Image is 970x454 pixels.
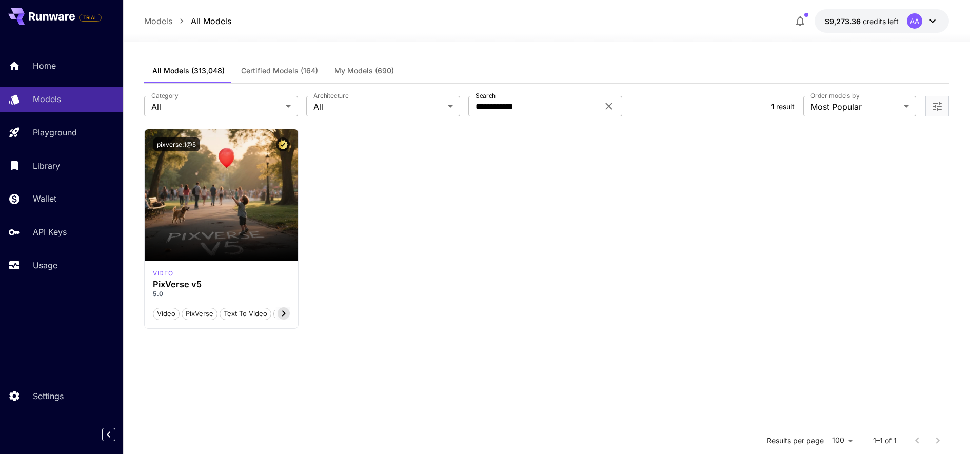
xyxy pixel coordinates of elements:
span: result [776,102,795,111]
div: 100 [828,433,857,448]
label: Architecture [313,91,348,100]
button: PixVerse [182,307,217,320]
button: $9,273.36031AA [815,9,949,33]
span: $9,273.36 [825,17,863,26]
p: Settings [33,390,64,402]
h3: PixVerse v5 [153,280,290,289]
button: Open more filters [931,100,943,113]
p: Wallet [33,192,56,205]
p: Results per page [767,436,824,446]
button: pixverse:1@5 [153,137,200,151]
div: AA [907,13,922,29]
p: video [153,269,173,278]
span: My Models (690) [334,66,394,75]
button: Text To Video [220,307,271,320]
span: TRIAL [80,14,101,22]
a: All Models [191,15,231,27]
p: API Keys [33,226,67,238]
button: Certified Model – Vetted for best performance and includes a commercial license. [276,137,290,151]
span: credits left [863,17,899,26]
p: Playground [33,126,77,139]
label: Category [151,91,179,100]
button: T2V [273,307,294,320]
a: Models [144,15,172,27]
nav: breadcrumb [144,15,231,27]
p: 1–1 of 1 [873,436,897,446]
label: Order models by [810,91,859,100]
span: All Models (313,048) [152,66,225,75]
span: Add your payment card to enable full platform functionality. [79,11,102,24]
button: Collapse sidebar [102,428,115,441]
span: All [313,101,444,113]
span: PixVerse [182,309,217,319]
p: Models [33,93,61,105]
span: Certified Models (164) [241,66,318,75]
span: Video [153,309,179,319]
span: 1 [771,102,774,111]
p: Library [33,160,60,172]
span: Text To Video [220,309,271,319]
span: T2V [274,309,294,319]
p: Usage [33,259,57,271]
div: $9,273.36031 [825,16,899,27]
p: 5.0 [153,289,290,299]
div: Collapse sidebar [110,425,123,444]
span: Most Popular [810,101,900,113]
button: Video [153,307,180,320]
span: All [151,101,282,113]
label: Search [476,91,496,100]
div: pixverse_v5 [153,269,173,278]
p: Home [33,60,56,72]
